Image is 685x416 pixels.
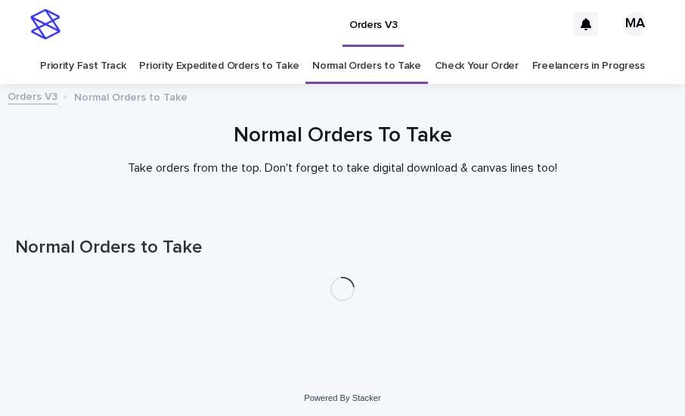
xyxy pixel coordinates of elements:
div: MA [623,12,647,36]
h1: Normal Orders to Take [15,237,670,259]
a: Check Your Order [435,48,519,84]
p: Normal Orders to Take [74,88,188,104]
a: Powered By Stacker [304,393,380,402]
h1: Normal Orders To Take [15,123,670,149]
a: Priority Fast Track [40,48,126,84]
a: Orders V3 [8,87,57,104]
a: Priority Expedited Orders to Take [139,48,299,84]
a: Normal Orders to Take [312,48,421,84]
p: Take orders from the top. Don't forget to take digital download & canvas lines too! [40,161,645,175]
a: Freelancers in Progress [532,48,645,84]
img: stacker-logo-s-only.png [30,9,60,39]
